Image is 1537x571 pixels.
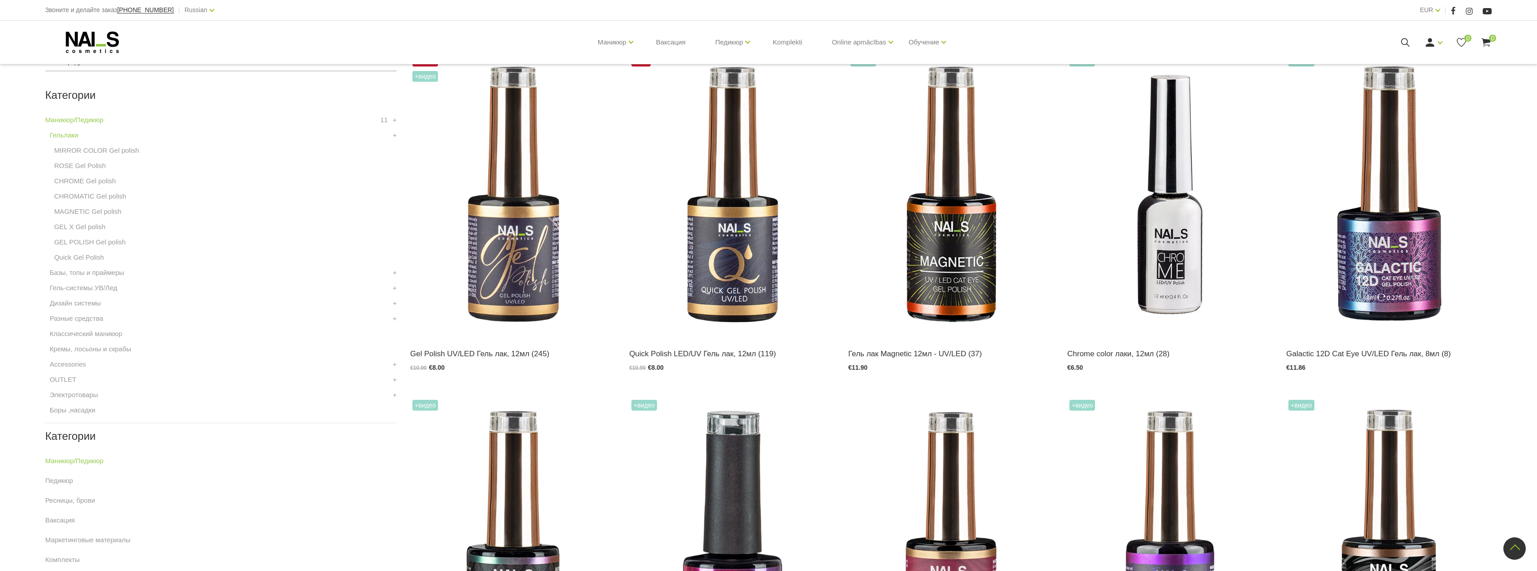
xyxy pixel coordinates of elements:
[631,400,657,411] span: +Видео
[45,4,174,16] div: Звоните и делайте заказ
[629,365,646,371] span: €10.90
[715,24,743,60] a: Педикюр
[54,206,122,217] a: MAGNETIC Gel polish
[393,115,397,125] a: +
[184,4,207,15] a: Russian
[45,456,104,466] a: Маникюр/Педикюр
[50,130,79,141] a: Гельлаки
[1286,53,1492,336] img: Многомерный магнитный гель-лак, содержащий мелкие светоотражающие частицы хрома. Создает желаемый...
[412,71,438,82] span: +Видео
[1288,400,1314,411] span: +Видео
[909,24,940,60] a: Обучение
[393,390,397,400] a: +
[50,359,86,370] a: Accessories
[393,283,397,293] a: +
[50,374,76,385] a: OUTLET
[45,115,104,125] a: Маникюр/Педикюр
[393,359,397,370] a: +
[50,313,103,324] a: Разные средства
[1489,35,1496,42] span: 0
[54,252,104,263] a: Quick Gel Polish
[45,495,95,506] a: Ресницы, брови
[598,24,626,60] a: Маникюр
[50,283,118,293] a: Гель-системы УВ/Лед
[1069,400,1095,411] span: +Видео
[50,405,96,416] a: Боры ,насадки
[1067,348,1273,360] a: Chrome color лаки, 12мл (28)
[629,53,835,336] img: Быстро, легко и просто!Интенсивно пигментированный гель-лак, который отлично наносится в один сло...
[848,348,1054,360] a: Гель лак Magnetic 12мл - UV/LED (37)
[1067,53,1273,336] img: Предназначен для создания эффекта хромированного или зеркального покрытия на всей ногтевой пласти...
[1464,35,1471,42] span: 0
[50,267,124,278] a: Базы, топы и праймеры
[393,130,397,141] a: +
[1286,364,1305,371] span: €11.86
[1420,4,1433,15] a: EUR
[766,21,810,64] a: Komplekti
[410,365,427,371] span: €10.90
[1456,37,1467,48] a: 0
[50,390,98,400] a: Электротовары
[50,344,131,354] a: Кремы, лосьоны и скрабы
[629,348,835,360] a: Quick Polish LED/UV Гель лак, 12мл (119)
[410,53,616,336] img: Стойкий интенсивно пигментированный гель-лак. Легко наносится, хорошо сохнет, не сжимается при су...
[648,364,664,371] span: €8.00
[1480,37,1492,48] a: 0
[848,364,867,371] span: €11.90
[178,4,180,16] span: |
[117,7,174,13] a: [PHONE_NUMBER]
[45,515,75,526] a: Ваксация
[50,298,101,309] a: Дизайн системы
[848,53,1054,336] img: Стойкий гель-лак, состоящий из металлических микрочастиц, которые под воздействием специального м...
[50,328,123,339] a: Классический маникюр
[412,400,438,411] span: +Видео
[393,267,397,278] a: +
[1286,348,1492,360] a: Galactic 12D Cat Eye UV/LED Гель лак, 8мл (8)
[54,221,106,232] a: GEL X Gel polish
[1067,364,1083,371] span: €6.50
[649,21,693,64] a: Ваксация
[54,176,116,186] a: CHROME Gel polish
[832,24,886,60] a: Online apmācības
[410,348,616,360] a: Gel Polish UV/LED Гель лак, 12мл (245)
[117,6,174,13] span: [PHONE_NUMBER]
[54,191,127,202] a: CHROMATIC Gel polish
[393,298,397,309] a: +
[380,115,388,125] span: 11
[54,145,139,156] a: MIRROR COLOR Gel polish
[45,475,73,486] a: Педикюр
[393,374,397,385] a: +
[45,535,131,545] a: Маркетинговые материалы
[54,237,126,248] a: GEL POLISH Gel polish
[429,364,445,371] span: €8.00
[45,89,397,101] h2: Категории
[393,313,397,324] a: +
[54,160,106,171] a: ROSE Gel Polish
[1445,4,1446,16] span: |
[45,430,397,442] h2: Категории
[45,554,80,565] a: Комплекты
